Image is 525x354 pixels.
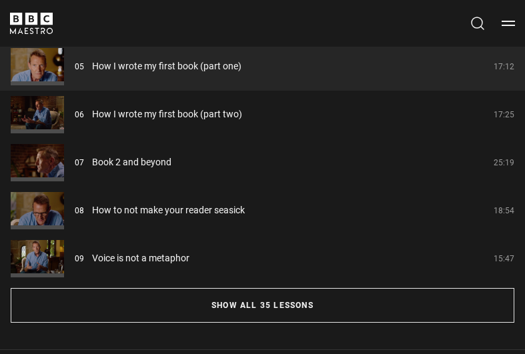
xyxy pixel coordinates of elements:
a: How I wrote my first book (part one) [92,59,241,73]
button: Show all 35 lessons [11,288,514,323]
a: How to not make your reader seasick [92,203,245,217]
svg: BBC Maestro [10,13,53,34]
a: Voice is not a metaphor [92,251,189,265]
a: How I wrote my first book (part two) [92,107,242,121]
button: Toggle navigation [502,17,515,30]
a: Book 2 and beyond [92,155,171,169]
